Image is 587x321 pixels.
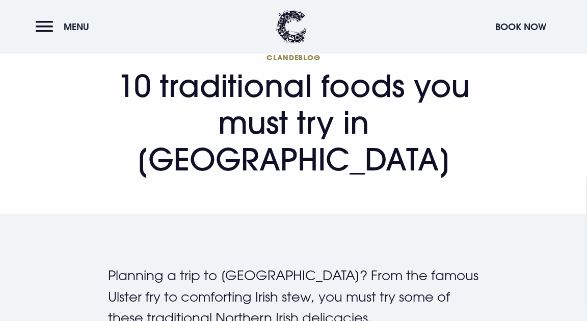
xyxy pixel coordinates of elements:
[490,16,551,38] button: Book Now
[276,10,307,43] img: Clandeboye Lodge
[64,21,89,33] span: Menu
[108,53,479,62] span: Clandeblog
[36,16,94,38] button: Menu
[108,53,479,178] h1: 10 traditional foods you must try in [GEOGRAPHIC_DATA]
